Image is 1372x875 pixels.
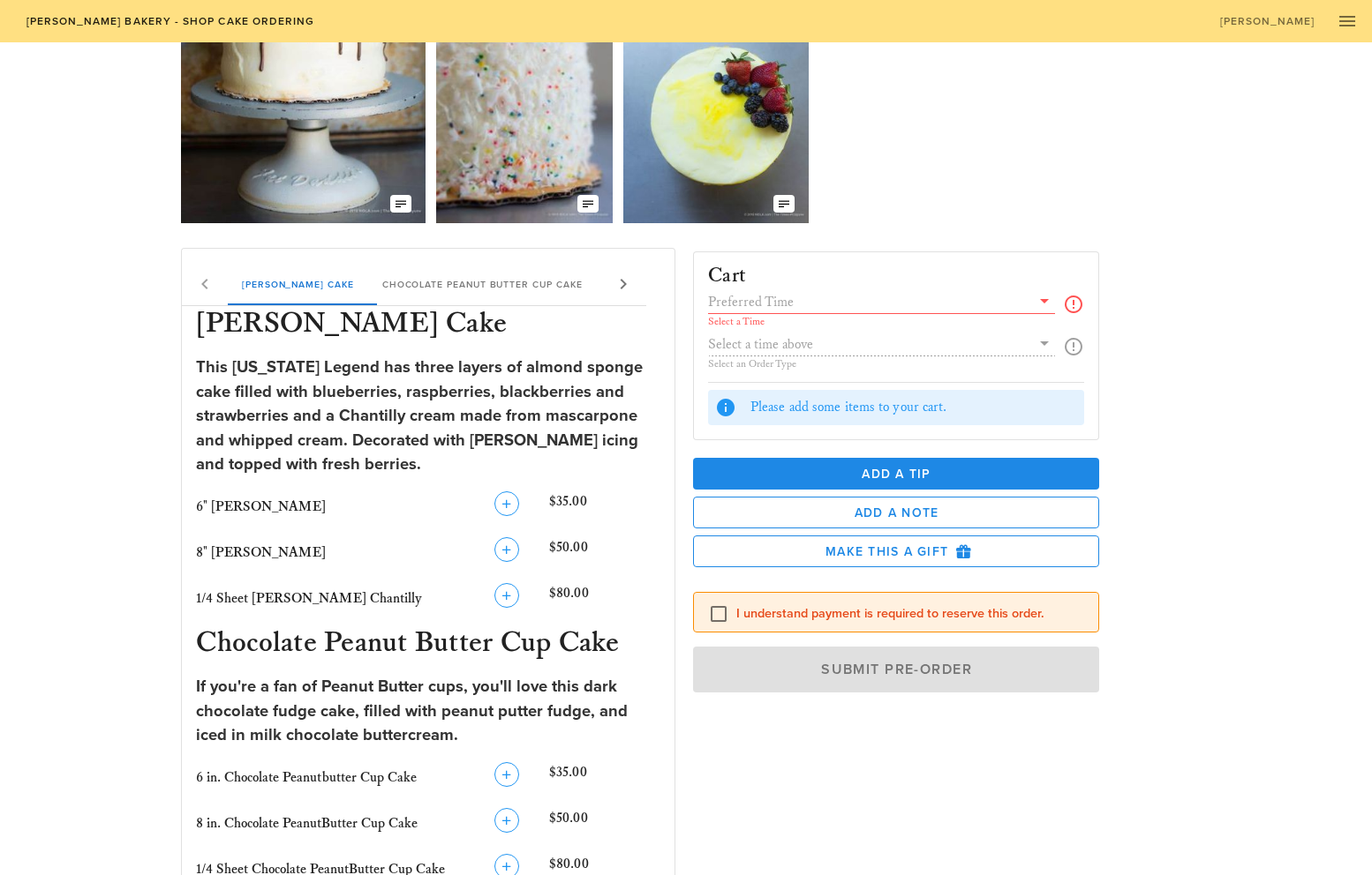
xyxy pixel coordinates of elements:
[708,505,1084,520] span: Add a Note
[1208,9,1326,34] a: [PERSON_NAME]
[196,355,661,477] div: This [US_STATE] Legend has three layers of almond sponge cake filled with blueberries, raspberrie...
[192,625,665,664] h3: Chocolate Peanut Butter Cup Cake
[693,647,1099,692] button: Submit Pre-Order
[693,497,1099,528] button: Add a Note
[367,263,596,305] div: Chocolate Peanut Butter Cup Cake
[596,263,795,305] div: Chocolate Butter Pecan Cake
[228,263,368,305] div: [PERSON_NAME] Cake
[546,804,664,843] div: $50.00
[546,488,664,527] div: $35.00
[196,544,326,561] span: 8" [PERSON_NAME]
[196,815,418,832] span: 8 in. Chocolate PeanutButter Cup Cake
[546,534,664,572] div: $50.00
[736,605,1084,623] label: I understand payment is required to reserve this order.
[708,290,1030,313] input: Preferred Time
[707,467,1085,482] span: Add a Tip
[196,590,422,607] span: 1/4 Sheet [PERSON_NAME] Chantilly
[713,661,1079,678] span: Submit Pre-Order
[708,543,1084,559] span: Make this a Gift
[196,675,661,748] div: If you're a fan of Peanut Butter cups, you'll love this dark chocolate fudge cake, filled with pe...
[14,9,326,34] a: [PERSON_NAME] Bakery - Shop Cake Ordering
[546,580,664,618] div: $80.00
[1219,15,1315,27] span: [PERSON_NAME]
[546,759,664,797] div: $35.00
[25,15,314,27] span: [PERSON_NAME] Bakery - Shop Cake Ordering
[708,266,746,287] h3: Cart
[693,458,1099,490] button: Add a Tip
[192,306,665,345] h3: [PERSON_NAME] Cake
[708,317,1055,327] div: Select a Time
[693,535,1099,567] button: Make this a Gift
[750,398,1077,417] div: Please add some items to your cart.
[196,769,417,786] span: 6 in. Chocolate Peanutbutter Cup Cake
[196,498,326,515] span: 6" [PERSON_NAME]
